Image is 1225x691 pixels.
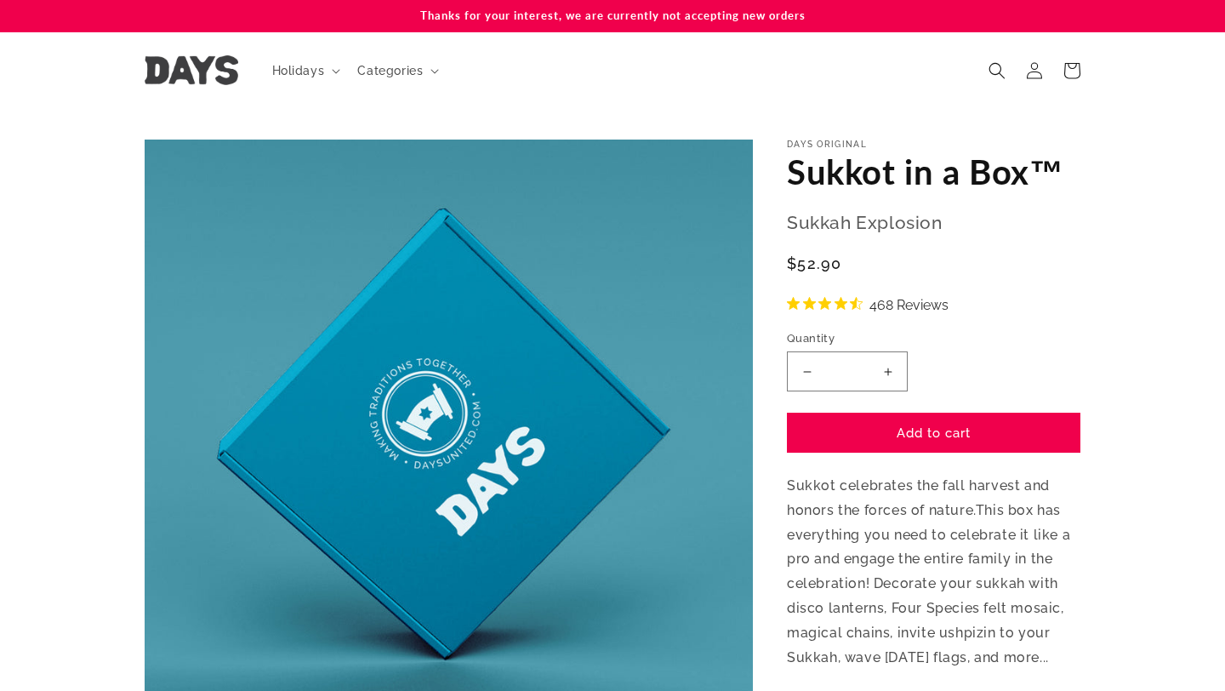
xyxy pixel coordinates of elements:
button: Rated 4.7 out of 5 stars from 468 reviews. Jump to reviews. [787,292,949,317]
img: Days United [145,55,238,85]
label: Quantity [787,330,1080,347]
summary: Search [978,52,1016,89]
p: Days Original [787,140,1080,150]
summary: Holidays [262,53,348,89]
span: 468 Reviews [869,292,949,317]
span: Sukkot celebrates the fall harvest and honors the forces of nature. This box has everything you n... [787,477,1070,665]
span: Categories [357,63,423,78]
summary: Categories [347,53,446,89]
p: Sukkah Explosion [787,207,1080,239]
button: Add to cart [787,413,1080,453]
span: $52.90 [787,252,842,275]
h1: Sukkot in a Box™ [787,150,1080,194]
span: Holidays [272,63,325,78]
